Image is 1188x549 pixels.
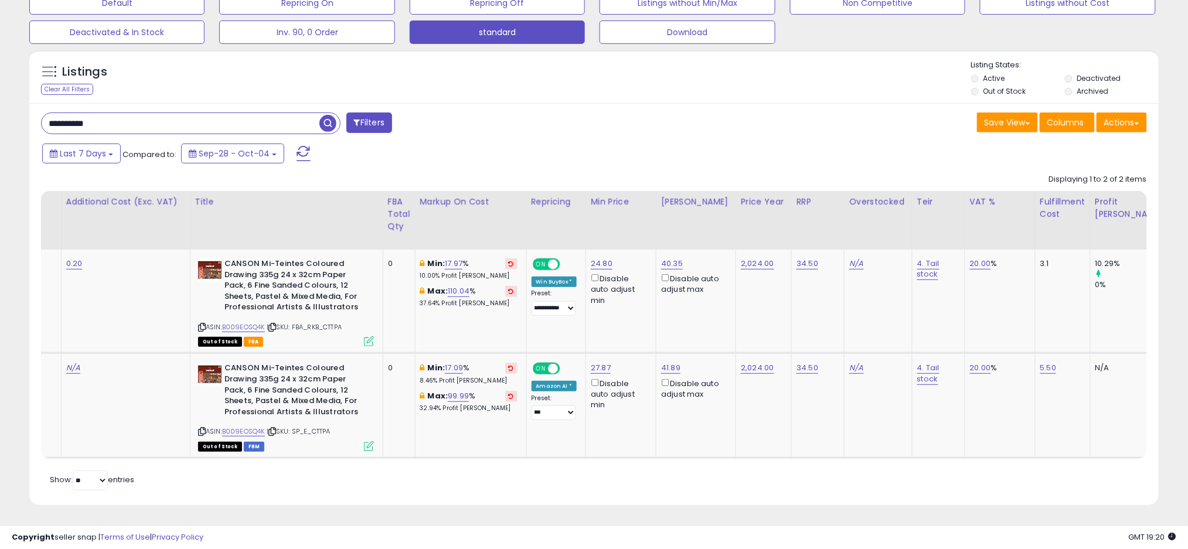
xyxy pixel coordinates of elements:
[448,390,469,402] a: 99.99
[181,144,284,163] button: Sep-28 - Oct-04
[1129,531,1176,543] span: 2025-10-12 19:20 GMT
[983,86,1026,96] label: Out of Stock
[796,196,839,208] div: RRP
[1049,174,1147,185] div: Displaying 1 to 2 of 2 items
[50,474,134,485] span: Show: entries
[195,196,378,208] div: Title
[428,258,445,269] b: Min:
[66,258,83,270] a: 0.20
[66,196,185,208] div: Additional Cost (Exc. VAT)
[198,363,222,386] img: 419lHyBHDjL._SL40_.jpg
[970,363,1026,373] div: %
[917,362,939,384] a: 4. Tail stock
[12,532,203,543] div: seller snap | |
[420,272,518,280] p: 10.00% Profit [PERSON_NAME]
[741,196,787,208] div: Price Year
[591,258,612,270] a: 24.80
[532,381,577,391] div: Amazon AI *
[917,196,960,208] div: Teir
[244,442,265,452] span: FBM
[445,258,462,270] a: 17.97
[420,196,522,208] div: Markup on Cost
[1095,196,1165,220] div: Profit [PERSON_NAME]
[42,144,121,163] button: Last 7 Days
[219,21,394,44] button: Inv. 90, 0 Order
[1040,362,1057,374] a: 5.50
[420,363,518,384] div: %
[849,362,863,374] a: N/A
[428,285,448,296] b: Max:
[912,191,965,250] th: CSV column name: cust_attr_4_Teir
[1047,117,1084,128] span: Columns
[420,391,518,412] div: %
[849,196,907,208] div: Overstocked
[970,362,991,374] a: 20.00
[970,258,1026,269] div: %
[661,196,731,208] div: [PERSON_NAME]
[1077,73,1121,83] label: Deactivated
[532,196,581,208] div: Repricing
[388,363,406,373] div: 0
[1077,86,1108,96] label: Archived
[122,149,176,160] span: Compared to:
[415,191,526,250] th: The percentage added to the cost of goods (COGS) that forms the calculator for Min & Max prices.
[792,191,845,250] th: CSV column name: cust_attr_5_RRP
[661,377,727,400] div: Disable auto adjust max
[534,260,549,270] span: ON
[845,191,912,250] th: CSV column name: cust_attr_3_Overstocked
[534,364,549,374] span: ON
[420,377,518,385] p: 8.46% Profit [PERSON_NAME]
[222,427,265,437] a: B009EOSQ4K
[198,363,374,449] div: ASIN:
[532,277,577,287] div: Win BuyBox *
[661,258,683,270] a: 40.35
[1040,196,1085,220] div: Fulfillment Cost
[267,427,331,436] span: | SKU: SP_E_CTTPA
[532,394,577,421] div: Preset:
[917,258,939,280] a: 4. Tail stock
[420,258,518,280] div: %
[198,258,374,345] div: ASIN:
[796,258,818,270] a: 34.50
[532,289,577,316] div: Preset:
[41,84,93,95] div: Clear All Filters
[983,73,1005,83] label: Active
[1040,112,1095,132] button: Columns
[796,362,818,374] a: 34.50
[970,258,991,270] a: 20.00
[741,362,774,374] a: 2,024.00
[420,299,518,308] p: 37.64% Profit [PERSON_NAME]
[661,272,727,295] div: Disable auto adjust max
[591,196,651,208] div: Min Price
[199,148,270,159] span: Sep-28 - Oct-04
[661,362,680,374] a: 41.89
[977,112,1038,132] button: Save View
[591,377,647,411] div: Disable auto adjust min
[445,362,463,374] a: 17.09
[591,272,647,306] div: Disable auto adjust min
[410,21,585,44] button: standard
[420,286,518,308] div: %
[1097,112,1147,132] button: Actions
[741,258,774,270] a: 2,024.00
[346,112,392,133] button: Filters
[970,196,1030,208] div: VAT %
[600,21,775,44] button: Download
[198,337,242,347] span: All listings that are currently out of stock and unavailable for purchase on Amazon
[1095,258,1170,269] div: 10.29%
[1095,363,1161,373] div: N/A
[29,21,205,44] button: Deactivated & In Stock
[60,148,106,159] span: Last 7 Days
[388,196,410,233] div: FBA Total Qty
[244,337,264,347] span: FBA
[100,531,150,543] a: Terms of Use
[198,442,242,452] span: All listings that are currently out of stock and unavailable for purchase on Amazon
[448,285,469,297] a: 110.04
[66,362,80,374] a: N/A
[222,322,265,332] a: B009EOSQ4K
[1095,279,1170,290] div: 0%
[12,531,55,543] strong: Copyright
[224,258,367,316] b: CANSON Mi-Teintes Coloured Drawing 335g 24 x 32cm Paper Pack, 6 Fine Sanded Colours, 12 Sheets, P...
[558,364,577,374] span: OFF
[971,60,1159,71] p: Listing States:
